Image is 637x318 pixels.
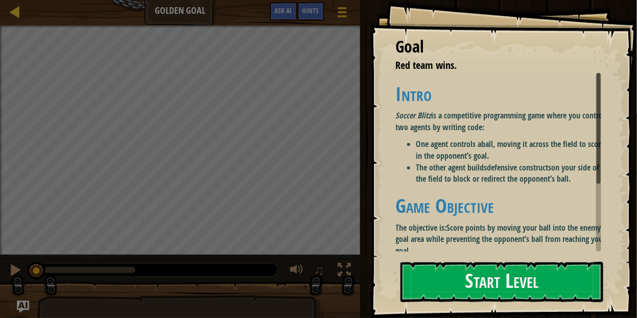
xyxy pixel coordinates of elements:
[17,301,29,313] button: Ask AI
[383,58,599,73] li: Red team wins.
[396,195,609,216] h1: Game Objective
[396,35,601,59] div: Goal
[396,110,432,121] em: Soccer Blitz
[5,261,26,282] button: Ctrl + P: Pause
[396,222,606,257] strong: Score points by moving your ball into the enemy’s goal area while preventing the opponent’s ball ...
[329,2,355,26] button: Show game menu
[314,262,324,278] span: ♫
[270,2,297,21] button: Ask AI
[482,138,493,150] strong: ball
[487,162,552,173] strong: defensive constructs
[396,222,609,257] p: The objective is:
[416,162,609,185] li: The other agent builds on your side of the field to block or redirect the opponent’s ball.
[312,261,329,282] button: ♫
[335,261,355,282] button: Toggle fullscreen
[302,6,319,15] span: Hints
[287,261,307,282] button: Adjust volume
[275,6,292,15] span: Ask AI
[416,138,609,162] li: One agent controls a , moving it across the field to score in the opponent’s goal.
[396,58,457,72] span: Red team wins.
[396,110,609,133] p: is a competitive programming game where you control two agents by writing code:
[396,83,609,105] h1: Intro
[400,262,603,302] button: Start Level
